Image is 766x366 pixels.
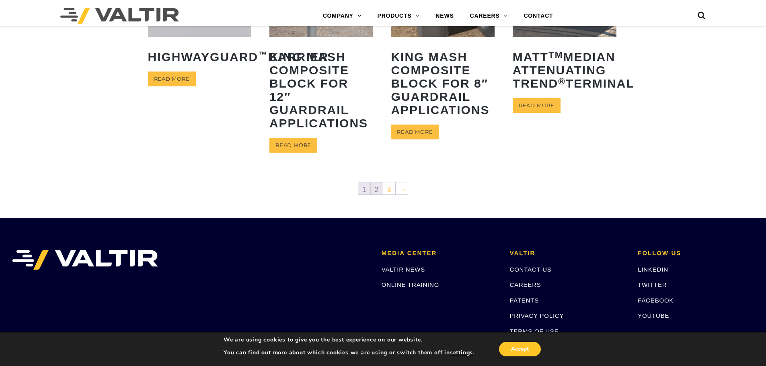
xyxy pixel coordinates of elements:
[269,44,373,136] h2: King MASH Composite Block for 12″ Guardrail Applications
[450,349,473,356] button: settings
[513,44,616,96] h2: MATT Median Attenuating TREND Terminal
[224,349,474,356] p: You can find out more about which cookies we are using or switch them off in .
[396,182,408,194] a: →
[638,312,669,319] a: YOUTUBE
[148,182,618,198] nav: Product Pagination
[370,8,428,24] a: PRODUCTS
[391,44,495,123] h2: King MASH Composite Block for 8″ Guardrail Applications
[638,281,667,288] a: TWITTER
[638,297,674,304] a: FACEBOOK
[148,72,196,86] a: Read more about “HighwayGuard™ Barrier”
[510,281,541,288] a: CAREERS
[638,266,668,273] a: LINKEDIN
[462,8,516,24] a: CAREERS
[515,8,561,24] a: CONTACT
[382,266,425,273] a: VALTIR NEWS
[315,8,370,24] a: COMPANY
[383,182,395,194] a: 3
[510,266,552,273] a: CONTACT US
[510,250,626,257] h2: VALTIR
[513,98,561,113] a: Read more about “MATTTM Median Attenuating TREND® Terminal”
[382,250,498,257] h2: MEDIA CENTER
[391,125,439,139] a: Read more about “King MASH Composite Block for 8" Guardrail Applications”
[499,342,541,356] button: Accept
[371,182,383,194] a: 2
[148,44,252,70] h2: HighwayGuard Barrier
[12,250,158,270] img: VALTIR
[510,312,564,319] a: PRIVACY POLICY
[558,76,566,86] sup: ®
[224,336,474,344] p: We are using cookies to give you the best experience on our website.
[548,50,563,60] sup: TM
[60,8,179,24] img: Valtir
[358,182,370,194] span: 1
[427,8,462,24] a: NEWS
[638,250,754,257] h2: FOLLOW US
[258,50,268,60] sup: ™
[382,281,439,288] a: ONLINE TRAINING
[510,297,539,304] a: PATENTS
[269,138,317,153] a: Read more about “King MASH Composite Block for 12" Guardrail Applications”
[510,328,559,335] a: TERMS OF USE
